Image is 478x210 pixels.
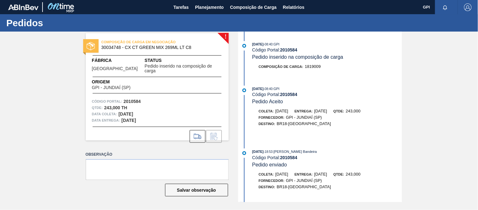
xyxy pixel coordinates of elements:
span: Código Portal: [92,98,122,105]
span: Fábrica [92,57,145,64]
strong: 2010584 [280,155,297,160]
span: - 08:40 [264,87,273,91]
span: Destino: [259,185,275,189]
span: Status [145,57,222,64]
span: [DATE] [314,172,327,177]
span: - 08:40 [264,43,273,46]
button: Notificações [435,3,455,12]
span: Coleta: [259,172,274,176]
span: Destino: [259,122,275,126]
span: Pedido enviado [252,162,287,167]
span: [DATE] [252,42,263,46]
span: Pedido inserido na composição de carga [145,64,222,74]
div: Código Portal: [252,155,402,160]
span: : GPI [273,42,279,46]
img: TNhmsLtSVTkK8tSr43FrP2fwEKptu5GPRR3wAAAABJRU5ErkJggg== [8,4,38,10]
label: Observação [86,150,229,159]
span: Pedido inserido na composição de carga [252,54,343,60]
span: Coleta: [259,109,274,113]
span: GPI - JUNDIAÍ (SP) [92,85,131,90]
span: Origem [92,79,149,85]
span: : [PERSON_NAME] Bandeira [273,150,317,153]
span: Qtde: [333,172,344,176]
button: Salvar observação [165,184,228,196]
img: Logout [464,3,472,11]
span: 243,000 [346,109,360,113]
span: 30034748 - CX CT GREEN MIX 269ML LT C8 [101,45,216,50]
span: Qtde : [92,105,103,111]
span: Composição de Carga [230,3,277,11]
strong: 243,000 TH [104,105,127,110]
span: [DATE] [275,109,288,113]
span: Entrega: [295,109,313,113]
img: status [87,42,95,50]
span: 1819009 [305,64,321,69]
span: [DATE] [252,150,263,153]
img: atual [242,44,246,48]
span: - 18:53 [264,150,273,153]
span: [DATE] [314,109,327,113]
span: Fornecedor: [259,116,285,119]
span: GPI - JUNDIAÍ (SP) [286,178,322,183]
strong: 2010584 [280,92,297,97]
span: BR18-[GEOGRAPHIC_DATA] [277,184,331,189]
span: [GEOGRAPHIC_DATA] [92,66,138,71]
span: Entrega: [295,172,313,176]
span: COMPOSIÇÃO DE CARGA EM NEGOCIAÇÃO [101,39,190,45]
span: Composição de Carga : [259,65,303,69]
span: [DATE] [275,172,288,177]
span: : GPI [273,87,279,91]
strong: [DATE] [122,118,136,123]
span: Pedido Aceito [252,99,283,104]
strong: 2010584 [124,99,141,104]
strong: 2010584 [280,47,297,52]
div: Ir para Composição de Carga [190,130,205,143]
strong: [DATE] [118,111,133,117]
span: Tarefas [173,3,189,11]
span: Qtde: [333,109,344,113]
span: 243,000 [346,172,360,177]
span: Data entrega: [92,117,120,123]
span: GPI - JUNDIAÍ (SP) [286,115,322,120]
img: atual [242,151,246,155]
span: Relatórios [283,3,304,11]
img: atual [242,88,246,92]
div: Código Portal: [252,92,402,97]
h1: Pedidos [6,19,118,27]
span: BR18-[GEOGRAPHIC_DATA] [277,121,331,126]
span: Data coleta: [92,111,117,117]
span: Fornecedor: [259,179,285,183]
div: Código Portal: [252,47,402,52]
span: Planejamento [195,3,224,11]
span: [DATE] [252,87,263,91]
div: Informar alteração no pedido [206,130,222,143]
